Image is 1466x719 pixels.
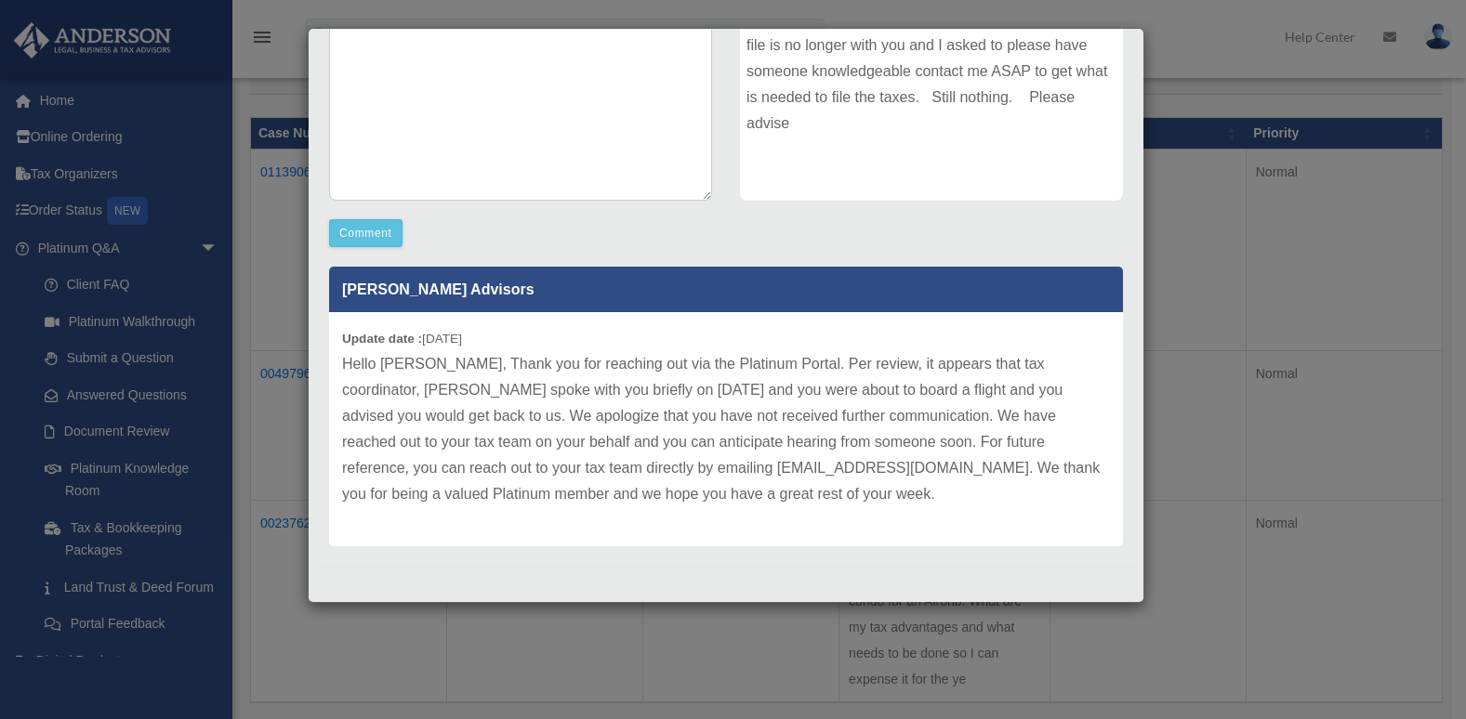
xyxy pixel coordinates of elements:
p: Hello [PERSON_NAME], Thank you for reaching out via the Platinum Portal. Per review, it appears t... [342,351,1110,507]
p: [PERSON_NAME] Advisors [329,267,1123,312]
small: [DATE] [342,332,462,346]
b: Update date : [342,332,422,346]
button: Comment [329,219,403,247]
